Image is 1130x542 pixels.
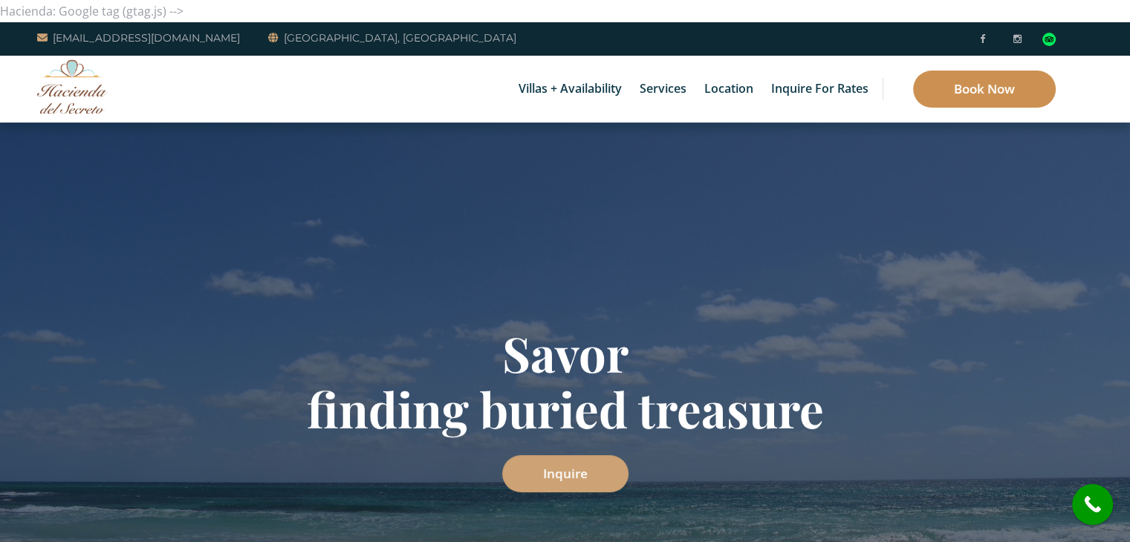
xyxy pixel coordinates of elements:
a: Services [632,56,694,123]
a: call [1072,484,1113,525]
a: Inquire for Rates [764,56,876,123]
div: Read traveler reviews on Tripadvisor [1042,33,1056,46]
i: call [1076,488,1109,521]
a: Location [697,56,761,123]
a: [EMAIL_ADDRESS][DOMAIN_NAME] [37,29,240,47]
img: Tripadvisor_logomark.svg [1042,33,1056,46]
a: Villas + Availability [511,56,629,123]
img: Awesome Logo [37,59,108,114]
a: [GEOGRAPHIC_DATA], [GEOGRAPHIC_DATA] [268,29,516,47]
a: Book Now [913,71,1056,108]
